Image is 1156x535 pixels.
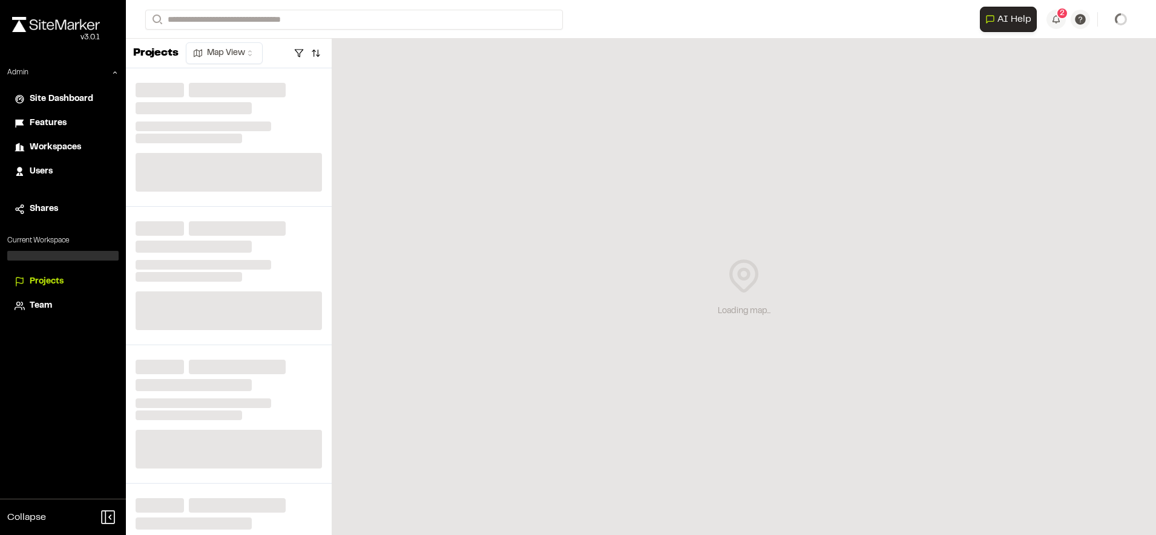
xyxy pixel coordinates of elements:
div: Oh geez...please don't... [12,32,100,43]
span: Site Dashboard [30,92,93,106]
span: Projects [30,275,64,288]
span: Features [30,117,67,130]
a: Workspaces [15,141,111,154]
span: 2 [1060,8,1065,19]
span: Collapse [7,510,46,525]
a: Users [15,165,111,178]
img: rebrand.png [12,17,100,32]
span: AI Help [997,12,1031,27]
span: Team [30,299,52,313]
button: 2 [1046,10,1066,29]
span: Workspaces [30,141,81,154]
span: Users [30,165,53,178]
button: Search [145,10,167,30]
span: Shares [30,203,58,216]
button: Open AI Assistant [980,7,1037,32]
p: Projects [133,45,179,62]
a: Features [15,117,111,130]
p: Admin [7,67,28,78]
div: Loading map... [718,305,770,318]
a: Projects [15,275,111,288]
div: Open AI Assistant [980,7,1042,32]
a: Shares [15,203,111,216]
a: Team [15,299,111,313]
p: Current Workspace [7,235,119,246]
a: Site Dashboard [15,92,111,106]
